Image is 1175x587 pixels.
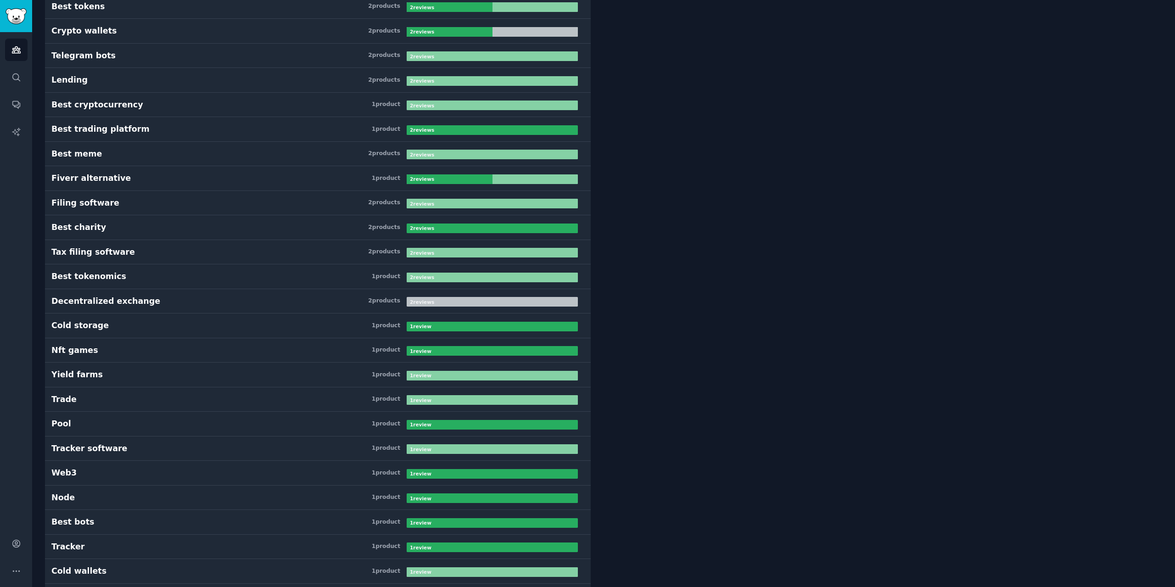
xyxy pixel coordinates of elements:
a: Crypto wallets2products2reviews [45,19,591,44]
div: 1 product [372,273,400,281]
div: Cold wallets [51,565,106,577]
div: Best tokens [51,1,105,12]
b: 1 review [410,422,431,427]
div: Filing software [51,197,119,209]
a: Fiverr alternative1product2reviews [45,166,591,191]
div: 1 product [372,469,400,477]
b: 1 review [410,324,431,329]
a: Cold storage1product1review [45,313,591,338]
div: Lending [51,74,88,86]
div: 2 product s [368,76,400,84]
b: 2 review s [410,274,434,280]
a: Node1product1review [45,486,591,510]
b: 1 review [410,348,431,354]
div: 1 product [372,174,400,183]
a: Yield farms1product1review [45,363,591,387]
div: Tax filing software [51,246,135,258]
b: 1 review [410,471,431,476]
div: Best meme [51,148,102,160]
div: Decentralized exchange [51,296,160,307]
a: Filing software2products2reviews [45,191,591,216]
div: Nft games [51,345,98,356]
b: 2 review s [410,176,434,182]
b: 2 review s [410,54,434,59]
div: 1 product [372,518,400,526]
a: Nft games1product1review [45,338,591,363]
a: Best bots1product1review [45,510,591,535]
div: 2 product s [368,224,400,232]
a: Best cryptocurrency1product2reviews [45,93,591,117]
div: 1 product [372,444,400,453]
a: Tracker1product1review [45,535,591,559]
b: 2 review s [410,127,434,133]
div: 1 product [372,346,400,354]
a: Tax filing software2products2reviews [45,240,591,265]
b: 1 review [410,569,431,575]
b: 1 review [410,545,431,550]
b: 2 review s [410,78,434,84]
div: Best charity [51,222,106,233]
a: Decentralized exchange2products2reviews [45,289,591,314]
b: 1 review [410,520,431,526]
div: 2 product s [368,248,400,256]
a: Best meme2products2reviews [45,142,591,167]
a: Best charity2products2reviews [45,215,591,240]
b: 1 review [410,496,431,501]
b: 2 review s [410,29,434,34]
div: Tracker [51,541,85,553]
a: Best trading platform1product2reviews [45,117,591,142]
div: Tracker software [51,443,127,454]
div: Trade [51,394,77,405]
b: 2 review s [410,225,434,231]
div: Web3 [51,467,77,479]
div: 1 product [372,567,400,576]
div: 1 product [372,493,400,502]
div: Crypto wallets [51,25,117,37]
b: 2 review s [410,201,434,207]
a: Tracker software1product1review [45,436,591,461]
div: 1 product [372,420,400,428]
div: 1 product [372,395,400,403]
a: Best tokenomics1product2reviews [45,264,591,289]
div: 2 product s [368,27,400,35]
div: 1 product [372,322,400,330]
a: Pool1product1review [45,412,591,436]
div: Fiverr alternative [51,173,131,184]
div: 2 product s [368,297,400,305]
div: 2 product s [368,150,400,158]
b: 1 review [410,397,431,403]
a: Cold wallets1product1review [45,559,591,584]
img: GummySearch logo [6,8,27,24]
div: Cold storage [51,320,109,331]
div: Telegram bots [51,50,116,61]
b: 2 review s [410,299,434,305]
div: 2 product s [368,2,400,11]
div: Best tokenomics [51,271,126,282]
b: 2 review s [410,152,434,157]
b: 2 review s [410,5,434,10]
div: 2 product s [368,51,400,60]
div: Best trading platform [51,123,150,135]
a: Web31product1review [45,461,591,486]
div: Best bots [51,516,94,528]
div: 1 product [372,101,400,109]
div: Pool [51,418,71,430]
b: 1 review [410,373,431,378]
b: 1 review [410,447,431,452]
a: Trade1product1review [45,387,591,412]
div: Yield farms [51,369,103,380]
div: 1 product [372,125,400,134]
div: Best cryptocurrency [51,99,143,111]
a: Telegram bots2products2reviews [45,44,591,68]
b: 2 review s [410,103,434,108]
div: Node [51,492,75,503]
div: 1 product [372,542,400,551]
div: 1 product [372,371,400,379]
div: 2 product s [368,199,400,207]
b: 2 review s [410,250,434,256]
a: Lending2products2reviews [45,68,591,93]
